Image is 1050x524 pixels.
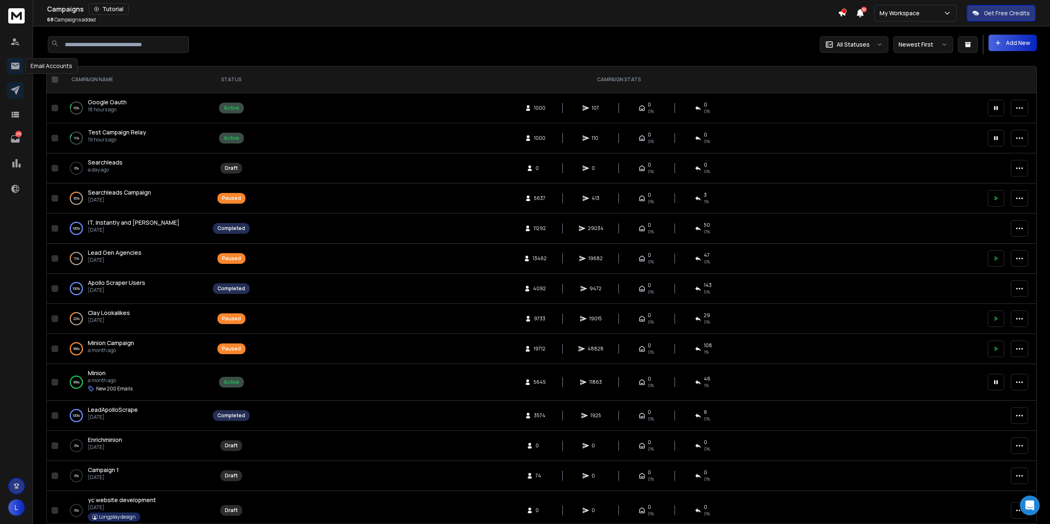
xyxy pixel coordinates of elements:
[989,35,1037,51] button: Add New
[536,507,544,514] span: 0
[88,227,179,233] p: [DATE]
[225,507,238,514] div: Draft
[96,385,132,392] p: New 200 Emails
[648,289,654,295] span: 0%
[73,378,80,386] p: 99 %
[648,282,651,289] span: 0
[88,444,122,451] p: [DATE]
[704,439,707,446] span: 0
[88,197,151,203] p: [DATE]
[222,345,241,352] div: Paused
[88,98,127,106] a: Google Oauth
[648,469,651,476] span: 0
[88,128,146,136] span: Test Campaign Relay
[88,339,134,347] span: Minion Campaign
[222,315,241,322] div: Paused
[588,345,604,352] span: 48828
[74,506,79,515] p: 0 %
[704,168,710,175] span: 0%
[704,312,710,319] span: 29
[88,219,179,226] span: IT, Instantly and [PERSON_NAME]
[222,195,241,202] div: Paused
[225,472,238,479] div: Draft
[648,382,654,389] span: 0%
[61,431,208,461] td: 0%Enrichminion[DATE]
[704,222,710,228] span: 50
[704,162,707,168] span: 0
[837,40,870,49] p: All Statuses
[648,192,651,198] span: 0
[648,409,651,416] span: 0
[25,58,78,74] div: Email Accounts
[61,66,208,93] th: CAMPAIGN NAME
[61,274,208,304] td: 100%Apollo Scraper Users[DATE]
[61,244,208,274] td: 11%Lead Gen Agencies[DATE]
[88,287,145,294] p: [DATE]
[704,382,709,389] span: 1 %
[74,442,79,450] p: 0 %
[648,228,654,235] span: 0%
[88,279,145,287] span: Apollo Scraper Users
[88,158,123,166] span: Searchleads
[61,334,208,364] td: 99%Minion Campaigna month ago
[704,138,710,145] span: 0 %
[88,317,130,324] p: [DATE]
[533,285,546,292] span: 4092
[588,255,603,262] span: 19682
[61,153,208,183] td: 0%Searchleadsa day ago
[592,135,600,141] span: 110
[648,168,654,175] span: 0%
[8,499,25,516] button: L
[704,252,710,258] span: 47
[648,108,654,115] span: 0%
[47,3,838,15] div: Campaigns
[7,131,24,147] a: 233
[880,9,923,17] p: My Workspace
[704,446,710,452] span: 0%
[588,225,604,232] span: 29034
[73,315,80,323] p: 22 %
[536,442,544,449] span: 0
[225,165,238,172] div: Draft
[73,194,80,202] p: 30 %
[648,138,654,145] span: 0%
[61,183,208,214] td: 30%Searchleads Campaign[DATE]
[648,349,654,355] span: 0%
[88,414,138,421] p: [DATE]
[648,258,654,265] span: 0%
[648,198,654,205] span: 0%
[15,131,22,137] p: 233
[47,16,54,23] span: 68
[704,108,710,115] span: 0 %
[88,496,156,504] span: yc website development
[217,285,245,292] div: Completed
[967,5,1036,21] button: Get Free Credits
[61,304,208,334] td: 22%Clay Lookalikes[DATE]
[648,504,651,510] span: 0
[533,225,546,232] span: 11292
[648,132,651,138] span: 0
[73,284,80,293] p: 100 %
[533,379,546,385] span: 5645
[648,416,654,422] span: 0%
[89,3,129,15] button: Tutorial
[88,188,151,197] a: Searchleads Campaign
[592,165,600,172] span: 0
[88,369,106,377] a: Minion
[536,165,544,172] span: 0
[589,379,602,385] span: 11863
[88,347,134,354] p: a month ago
[47,16,96,23] p: Campaigns added
[88,128,146,136] a: Test Campaign Relay
[536,472,544,479] span: 74
[704,469,707,476] span: 0
[88,136,146,143] p: 19 hours ago
[99,514,136,520] p: Longplay design
[704,228,710,235] span: 0 %
[61,364,208,401] td: 99%Miniona month agoNew 200 Emails
[592,105,600,111] span: 107
[534,105,545,111] span: 1000
[648,446,654,452] span: 0%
